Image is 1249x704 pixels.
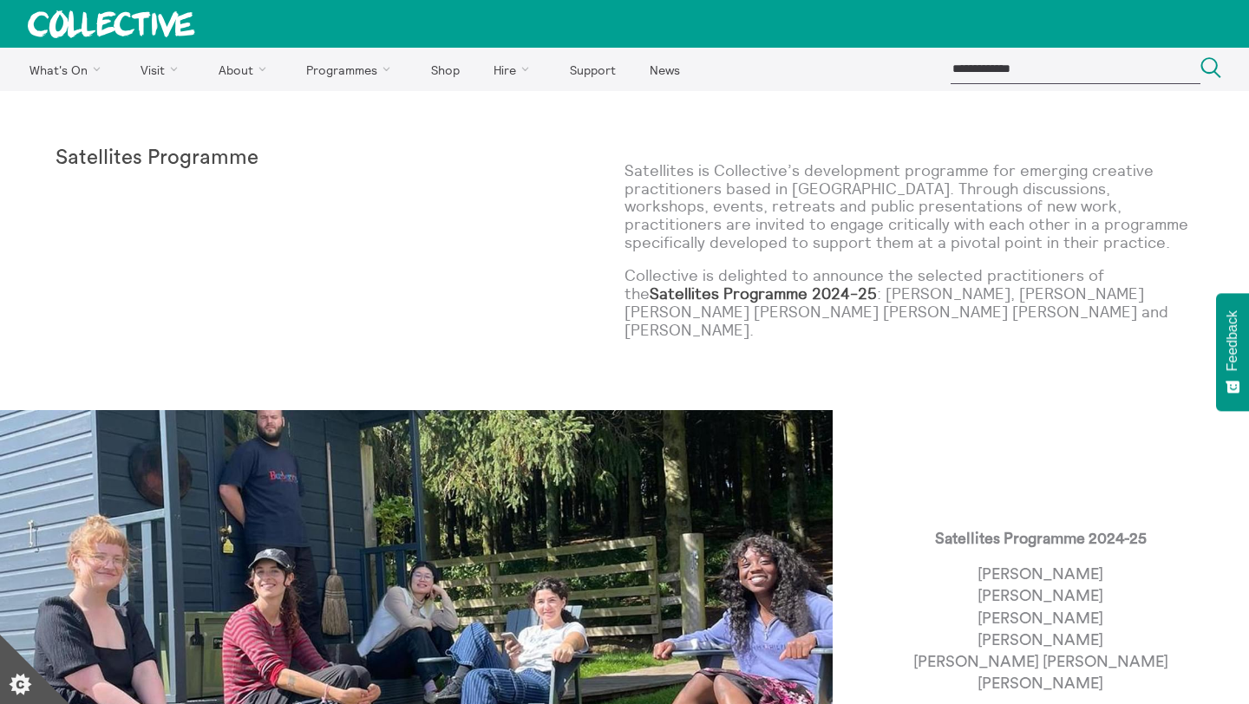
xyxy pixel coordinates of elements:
[913,564,1168,694] p: [PERSON_NAME] [PERSON_NAME] [PERSON_NAME] [PERSON_NAME] [PERSON_NAME] [PERSON_NAME] [PERSON_NAME]
[624,162,1193,251] p: Satellites is Collective’s development programme for emerging creative practitioners based in [GE...
[935,531,1147,546] strong: Satellites Programme 2024-25
[624,267,1193,339] p: Collective is delighted to announce the selected practitioners of the : [PERSON_NAME], [PERSON_NA...
[634,48,695,91] a: News
[415,48,474,91] a: Shop
[56,147,258,168] strong: Satellites Programme
[554,48,631,91] a: Support
[650,284,877,303] strong: Satellites Programme 2024-25
[479,48,552,91] a: Hire
[126,48,200,91] a: Visit
[291,48,413,91] a: Programmes
[1216,293,1249,411] button: Feedback - Show survey
[1225,310,1240,371] span: Feedback
[14,48,122,91] a: What's On
[203,48,288,91] a: About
